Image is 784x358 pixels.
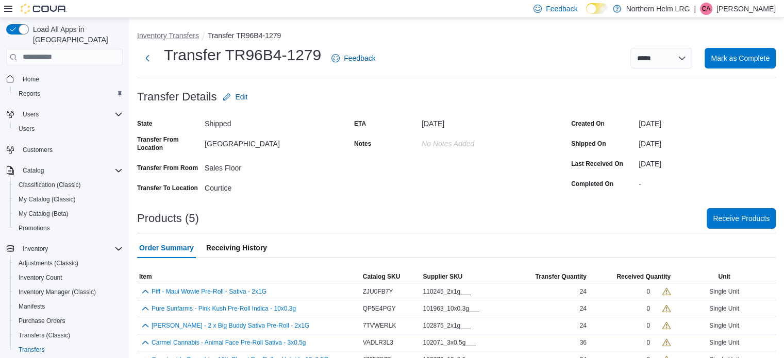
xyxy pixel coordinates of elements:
[718,272,730,281] span: Unit
[19,288,96,296] span: Inventory Manager (Classic)
[344,53,375,63] span: Feedback
[363,338,393,347] span: VADLR3L3
[14,329,123,342] span: Transfers (Classic)
[19,346,44,354] span: Transfers
[205,180,342,192] div: Courtice
[23,146,53,154] span: Customers
[363,321,396,330] span: 7TVWERLK
[19,317,65,325] span: Purchase Orders
[673,319,776,332] div: Single Unit
[579,304,586,313] span: 24
[14,208,73,220] a: My Catalog (Beta)
[10,328,127,343] button: Transfers (Classic)
[19,73,123,86] span: Home
[19,259,78,267] span: Adjustments (Classic)
[423,304,479,313] span: 101963_10x0.3g___
[639,135,776,148] div: [DATE]
[14,88,44,100] a: Reports
[626,3,690,15] p: Northern Helm LRG
[571,120,605,128] label: Created On
[423,287,471,296] span: 110245_2x1g___
[508,270,588,283] button: Transfer Quantity
[673,336,776,349] div: Single Unit
[646,304,650,313] div: 0
[14,222,54,234] a: Promotions
[10,299,127,314] button: Manifests
[235,92,247,102] span: Edit
[137,120,152,128] label: State
[14,179,85,191] a: Classification (Classic)
[673,285,776,298] div: Single Unit
[10,122,127,136] button: Users
[137,164,198,172] label: Transfer From Room
[14,286,123,298] span: Inventory Manager (Classic)
[363,304,396,313] span: QP5E4PGY
[579,321,586,330] span: 24
[139,237,194,258] span: Order Summary
[705,48,776,69] button: Mark as Complete
[579,287,586,296] span: 24
[14,179,123,191] span: Classification (Classic)
[137,30,776,43] nav: An example of EuiBreadcrumbs
[137,91,216,103] h3: Transfer Details
[14,193,123,206] span: My Catalog (Classic)
[354,120,366,128] label: ETA
[10,87,127,101] button: Reports
[673,302,776,315] div: Single Unit
[19,243,52,255] button: Inventory
[646,338,650,347] div: 0
[19,125,35,133] span: Users
[137,135,201,152] label: Transfer From Location
[571,140,606,148] label: Shipped On
[2,142,127,157] button: Customers
[10,314,127,328] button: Purchase Orders
[206,237,267,258] span: Receiving History
[702,3,711,15] span: CA
[14,193,80,206] a: My Catalog (Classic)
[10,178,127,192] button: Classification (Classic)
[19,90,40,98] span: Reports
[14,300,49,313] a: Manifests
[137,48,158,69] button: Next
[19,195,76,203] span: My Catalog (Classic)
[711,53,770,63] span: Mark as Complete
[713,213,770,224] span: Receive Products
[19,274,62,282] span: Inventory Count
[2,107,127,122] button: Users
[14,271,66,284] a: Inventory Count
[586,3,608,14] input: Dark Mode
[14,88,123,100] span: Reports
[10,343,127,357] button: Transfers
[546,4,577,14] span: Feedback
[205,115,342,128] div: Shipped
[137,212,199,225] h3: Products (5)
[137,270,361,283] button: Item
[137,184,198,192] label: Transfer To Location
[639,156,776,168] div: [DATE]
[19,224,50,232] span: Promotions
[14,208,123,220] span: My Catalog (Beta)
[139,272,152,281] span: Item
[571,180,613,188] label: Completed On
[2,163,127,178] button: Catalog
[14,329,74,342] a: Transfers (Classic)
[19,108,123,121] span: Users
[137,31,199,40] button: Inventory Transfers
[14,271,123,284] span: Inventory Count
[14,315,123,327] span: Purchase Orders
[21,4,67,14] img: Cova
[10,192,127,207] button: My Catalog (Classic)
[10,207,127,221] button: My Catalog (Beta)
[423,338,476,347] span: 102071_3x0.5g___
[363,272,401,281] span: Catalog SKU
[616,272,671,281] span: Received Quantity
[423,321,471,330] span: 102875_2x1g___
[152,305,296,312] button: Pure Sunfarms - Pink Kush Pre-Roll Indica - 10x0.3g
[10,270,127,285] button: Inventory Count
[423,272,462,281] span: Supplier SKU
[639,115,776,128] div: [DATE]
[23,75,39,83] span: Home
[421,270,508,283] button: Supplier SKU
[19,73,43,86] a: Home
